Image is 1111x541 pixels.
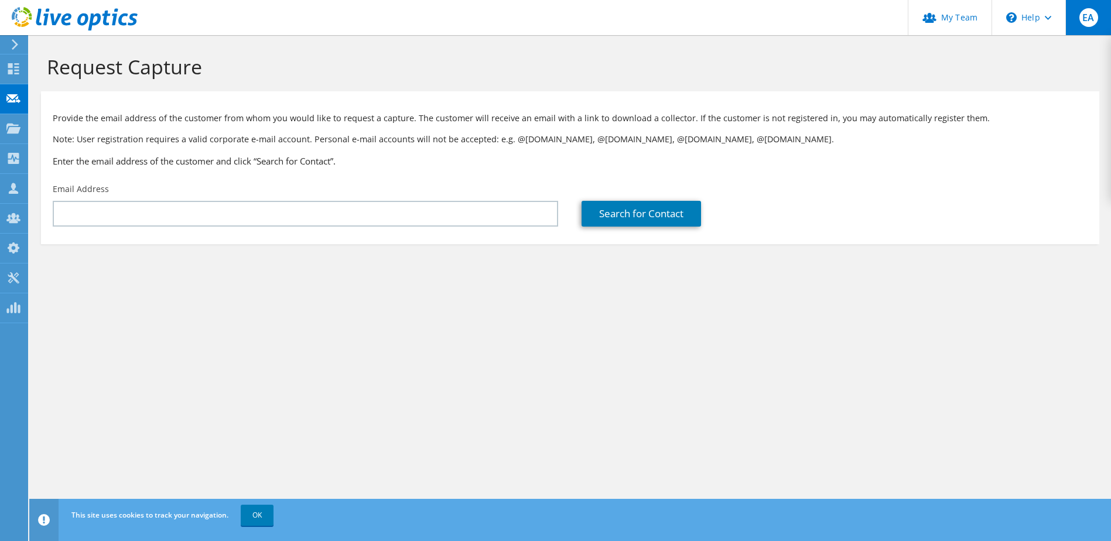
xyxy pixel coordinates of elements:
label: Email Address [53,183,109,195]
svg: \n [1006,12,1017,23]
h3: Enter the email address of the customer and click “Search for Contact”. [53,155,1088,167]
p: Provide the email address of the customer from whom you would like to request a capture. The cust... [53,112,1088,125]
span: EA [1079,8,1098,27]
span: This site uses cookies to track your navigation. [71,510,228,520]
p: Note: User registration requires a valid corporate e-mail account. Personal e-mail accounts will ... [53,133,1088,146]
a: Search for Contact [582,201,701,227]
a: OK [241,505,274,526]
h1: Request Capture [47,54,1088,79]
